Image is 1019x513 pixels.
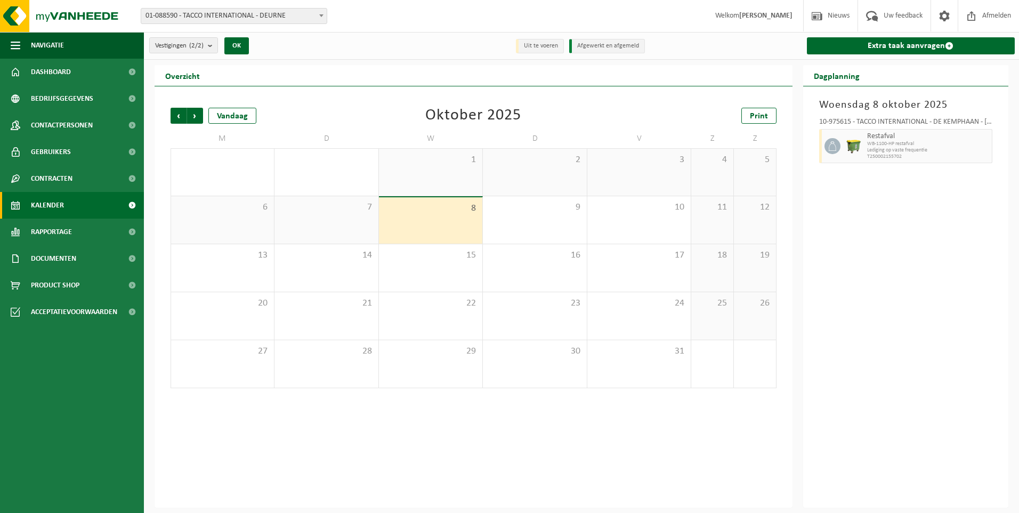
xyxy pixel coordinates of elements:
[379,129,483,148] td: W
[739,12,792,20] strong: [PERSON_NAME]
[171,108,187,124] span: Vorige
[516,39,564,53] li: Uit te voeren
[734,129,777,148] td: Z
[280,298,373,309] span: 21
[750,112,768,121] span: Print
[171,129,274,148] td: M
[141,8,327,24] span: 01-088590 - TACCO INTERNATIONAL - DEURNE
[31,272,79,299] span: Product Shop
[425,108,521,124] div: Oktober 2025
[488,346,581,357] span: 30
[187,108,203,124] span: Volgende
[208,108,256,124] div: Vandaag
[176,346,269,357] span: 27
[155,65,211,86] h2: Overzicht
[488,250,581,261] span: 16
[176,298,269,309] span: 20
[697,202,728,213] span: 11
[697,298,728,309] span: 25
[155,38,204,54] span: Vestigingen
[189,42,204,49] count: (2/2)
[846,138,862,154] img: WB-1100-HPE-GN-50
[31,32,64,59] span: Navigatie
[739,202,771,213] span: 12
[741,108,777,124] a: Print
[149,37,218,53] button: Vestigingen(2/2)
[31,85,93,112] span: Bedrijfsgegevens
[697,154,728,166] span: 4
[867,141,990,147] span: WB-1100-HP restafval
[31,59,71,85] span: Dashboard
[739,298,771,309] span: 26
[593,298,685,309] span: 24
[280,250,373,261] span: 14
[488,154,581,166] span: 2
[739,154,771,166] span: 5
[697,250,728,261] span: 18
[867,154,990,160] span: T250002155702
[803,65,870,86] h2: Dagplanning
[31,219,72,245] span: Rapportage
[384,154,477,166] span: 1
[274,129,378,148] td: D
[593,346,685,357] span: 31
[569,39,645,53] li: Afgewerkt en afgemeld
[587,129,691,148] td: V
[31,139,71,165] span: Gebruikers
[141,9,327,23] span: 01-088590 - TACCO INTERNATIONAL - DEURNE
[176,202,269,213] span: 6
[867,147,990,154] span: Lediging op vaste frequentie
[593,202,685,213] span: 10
[31,299,117,325] span: Acceptatievoorwaarden
[176,250,269,261] span: 13
[867,132,990,141] span: Restafval
[384,346,477,357] span: 29
[593,154,685,166] span: 3
[31,112,93,139] span: Contactpersonen
[384,203,477,214] span: 8
[488,298,581,309] span: 23
[593,250,685,261] span: 17
[280,202,373,213] span: 7
[31,245,76,272] span: Documenten
[280,346,373,357] span: 28
[384,250,477,261] span: 15
[488,202,581,213] span: 9
[31,165,72,192] span: Contracten
[819,97,993,113] h3: Woensdag 8 oktober 2025
[31,192,64,219] span: Kalender
[691,129,734,148] td: Z
[483,129,587,148] td: D
[807,37,1015,54] a: Extra taak aanvragen
[384,298,477,309] span: 22
[819,118,993,129] div: 10-975615 - TACCO INTERNATIONAL - DE KEMPHAAN - [GEOGRAPHIC_DATA]
[224,37,249,54] button: OK
[739,250,771,261] span: 19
